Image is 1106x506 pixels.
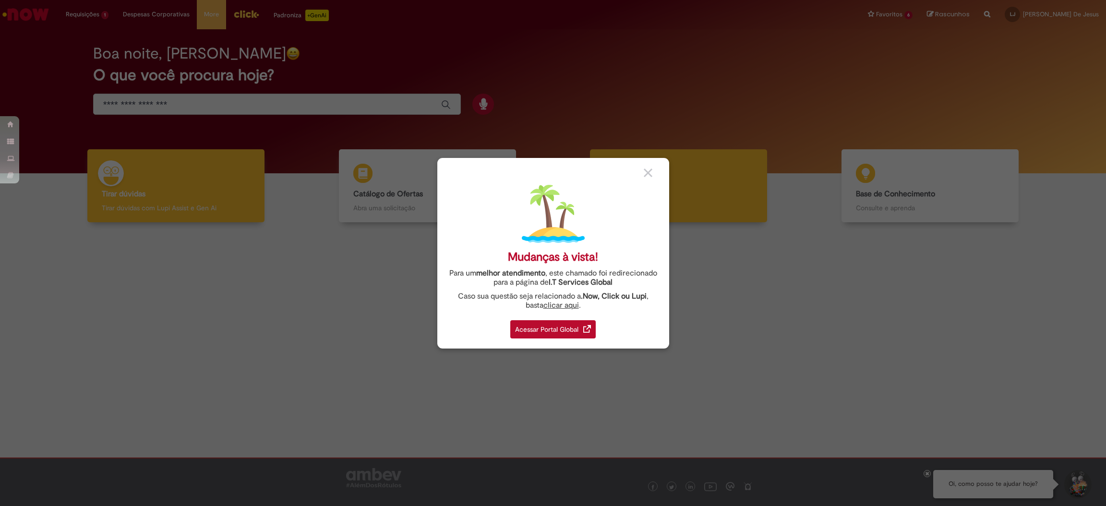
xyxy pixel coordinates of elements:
[476,268,545,278] strong: melhor atendimento
[508,250,598,264] div: Mudanças à vista!
[522,182,585,245] img: island.png
[583,325,591,333] img: redirect_link.png
[445,269,662,287] div: Para um , este chamado foi redirecionado para a página de
[581,291,647,301] strong: .Now, Click ou Lupi
[510,315,596,338] a: Acessar Portal Global
[549,272,613,287] a: I.T Services Global
[543,295,579,310] a: clicar aqui
[445,292,662,310] div: Caso sua questão seja relacionado a , basta .
[510,320,596,338] div: Acessar Portal Global
[644,169,652,177] img: close_button_grey.png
